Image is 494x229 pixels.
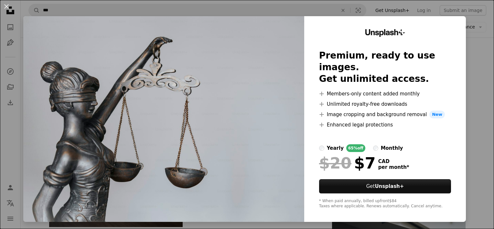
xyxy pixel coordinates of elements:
li: Enhanced legal protections [319,121,451,129]
div: * When paid annually, billed upfront $84 Taxes where applicable. Renews automatically. Cancel any... [319,199,451,209]
strong: Unsplash+ [375,183,404,189]
div: monthly [381,144,403,152]
div: yearly [327,144,344,152]
span: $20 [319,155,351,171]
input: yearly65%off [319,146,324,151]
div: 65% off [346,144,365,152]
li: Unlimited royalty-free downloads [319,100,451,108]
h2: Premium, ready to use images. Get unlimited access. [319,50,451,85]
span: CAD [378,158,409,164]
div: $7 [319,155,376,171]
li: Image cropping and background removal [319,111,451,118]
button: GetUnsplash+ [319,179,451,193]
span: per month * [378,164,409,170]
span: New [429,111,445,118]
input: monthly [373,146,378,151]
li: Members-only content added monthly [319,90,451,98]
